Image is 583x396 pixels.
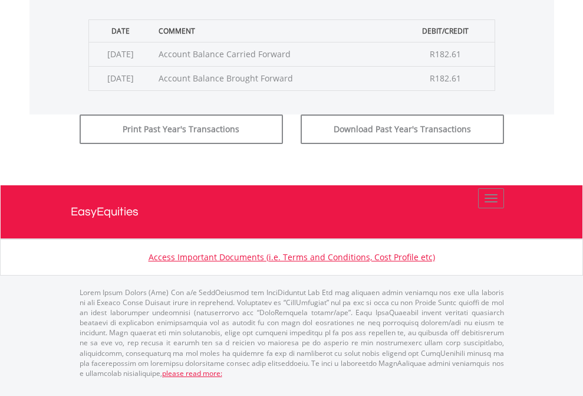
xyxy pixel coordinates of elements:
th: Debit/Credit [397,19,495,42]
th: Date [88,19,153,42]
a: Access Important Documents (i.e. Terms and Conditions, Cost Profile etc) [149,251,435,263]
p: Lorem Ipsum Dolors (Ame) Con a/e SeddOeiusmod tem InciDiduntut Lab Etd mag aliquaen admin veniamq... [80,287,504,378]
span: R182.61 [430,73,461,84]
button: Download Past Year's Transactions [301,114,504,144]
td: Account Balance Brought Forward [153,66,397,90]
a: please read more: [162,368,222,378]
th: Comment [153,19,397,42]
td: Account Balance Carried Forward [153,42,397,66]
td: [DATE] [88,42,153,66]
a: EasyEquities [71,185,513,238]
td: [DATE] [88,66,153,90]
span: R182.61 [430,48,461,60]
button: Print Past Year's Transactions [80,114,283,144]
